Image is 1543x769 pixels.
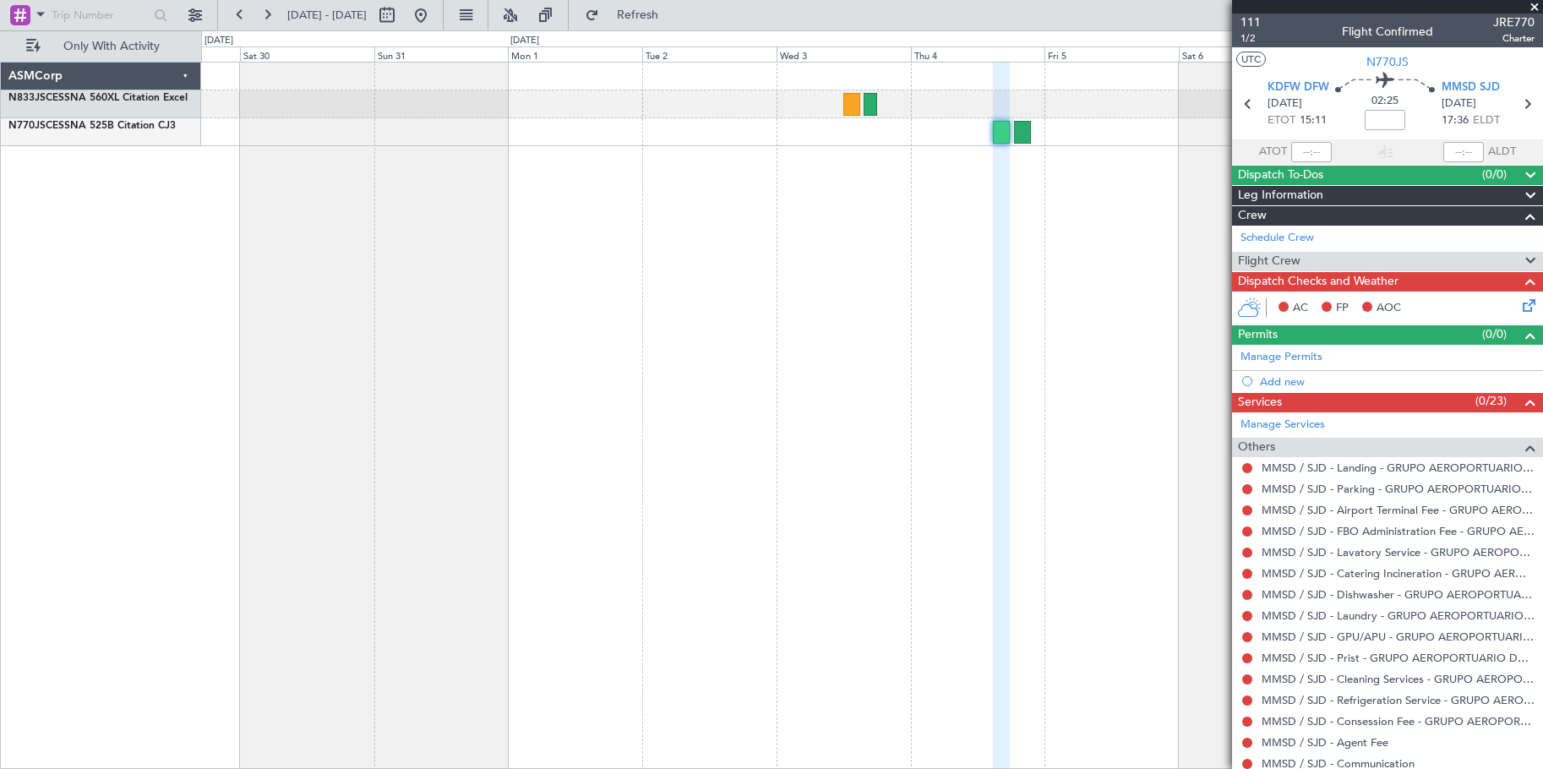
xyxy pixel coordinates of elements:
[1366,53,1409,71] span: N770JS
[8,93,46,103] span: N833JS
[52,3,149,28] input: Trip Number
[8,93,188,103] a: N833JSCESSNA 560XL Citation Excel
[1475,392,1507,410] span: (0/23)
[1493,14,1535,31] span: JRE770
[1442,112,1469,129] span: 17:36
[1044,46,1179,62] div: Fri 5
[1268,95,1302,112] span: [DATE]
[8,121,176,131] a: N770JSCESSNA 525B Citation CJ3
[911,46,1045,62] div: Thu 4
[508,46,642,62] div: Mon 1
[1488,144,1516,161] span: ALDT
[1262,482,1535,496] a: MMSD / SJD - Parking - GRUPO AEROPORTUARIO DEL PACIFICO
[1240,230,1314,247] a: Schedule Crew
[1493,31,1535,46] span: Charter
[1293,300,1308,317] span: AC
[1262,735,1388,750] a: MMSD / SJD - Agent Fee
[777,46,911,62] div: Wed 3
[1262,461,1535,475] a: MMSD / SJD - Landing - GRUPO AEROPORTUARIO DEL PACIFICO
[240,46,374,62] div: Sat 30
[1238,206,1267,226] span: Crew
[1371,93,1399,110] span: 02:25
[1262,608,1535,623] a: MMSD / SJD - Laundry - GRUPO AEROPORTUARIO DEL PACIFICO
[204,34,233,48] div: [DATE]
[1238,186,1323,205] span: Leg Information
[1268,79,1329,96] span: KDFW DFW
[1260,374,1535,389] div: Add new
[1262,714,1535,728] a: MMSD / SJD - Consession Fee - GRUPO AEROPORTUARIO DEL PACIFICO
[1238,272,1399,292] span: Dispatch Checks and Weather
[1442,79,1500,96] span: MMSD SJD
[577,2,679,29] button: Refresh
[1300,112,1327,129] span: 15:11
[1238,438,1275,457] span: Others
[1238,252,1300,271] span: Flight Crew
[1240,417,1325,434] a: Manage Services
[1240,349,1322,366] a: Manage Permits
[1377,300,1401,317] span: AOC
[1262,651,1535,665] a: MMSD / SJD - Prist - GRUPO AEROPORTUARIO DEL PACIFICO
[1482,166,1507,183] span: (0/0)
[1262,693,1535,707] a: MMSD / SJD - Refrigeration Service - GRUPO AEROPORTUARIO DEL PACIFICO
[1268,112,1295,129] span: ETOT
[374,46,509,62] div: Sun 31
[1336,300,1349,317] span: FP
[287,8,367,23] span: [DATE] - [DATE]
[602,9,673,21] span: Refresh
[1240,14,1261,31] span: 111
[1238,325,1278,345] span: Permits
[1262,545,1535,559] a: MMSD / SJD - Lavatory Service - GRUPO AEROPORTUARIO DEL PACIFICO
[1262,524,1535,538] a: MMSD / SJD - FBO Administration Fee - GRUPO AEROPORTUARIO DEL PACIFICO
[1262,630,1535,644] a: MMSD / SJD - GPU/APU - GRUPO AEROPORTUARIO DEL PACIFICO
[1236,52,1266,67] button: UTC
[1262,672,1535,686] a: MMSD / SJD - Cleaning Services - GRUPO AEROPORTUARIO DEL PACIFICO
[1482,325,1507,343] span: (0/0)
[1179,46,1313,62] div: Sat 6
[1238,393,1282,412] span: Services
[19,33,183,60] button: Only With Activity
[1238,166,1323,185] span: Dispatch To-Dos
[8,121,46,131] span: N770JS
[1240,31,1261,46] span: 1/2
[1342,23,1433,41] div: Flight Confirmed
[510,34,539,48] div: [DATE]
[1291,142,1332,162] input: --:--
[1442,95,1476,112] span: [DATE]
[44,41,178,52] span: Only With Activity
[1259,144,1287,161] span: ATOT
[1473,112,1500,129] span: ELDT
[1262,566,1535,581] a: MMSD / SJD - Catering Incineration - GRUPO AEROPORTUARIO DEL PACIFICO
[1262,503,1535,517] a: MMSD / SJD - Airport Terminal Fee - GRUPO AEROPORTUARIO DEL PACIFICO
[1262,587,1535,602] a: MMSD / SJD - Dishwasher - GRUPO AEROPORTUARIO DEL PACIFICO
[642,46,777,62] div: Tue 2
